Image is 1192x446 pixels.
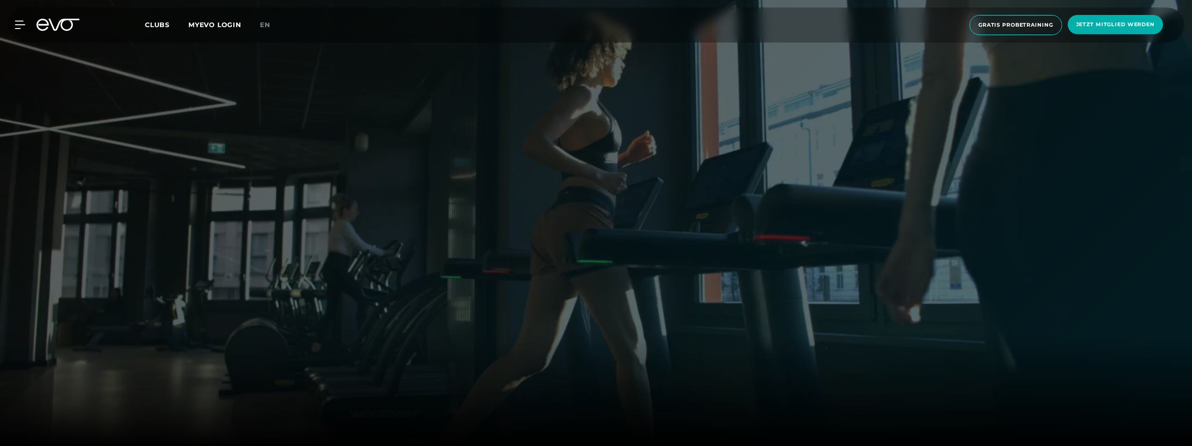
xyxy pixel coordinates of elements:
[145,21,170,29] span: Clubs
[188,21,241,29] a: MYEVO LOGIN
[978,21,1053,29] span: Gratis Probetraining
[145,20,188,29] a: Clubs
[260,21,270,29] span: en
[260,20,281,30] a: en
[967,15,1065,35] a: Gratis Probetraining
[1065,15,1166,35] a: Jetzt Mitglied werden
[1076,21,1155,29] span: Jetzt Mitglied werden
